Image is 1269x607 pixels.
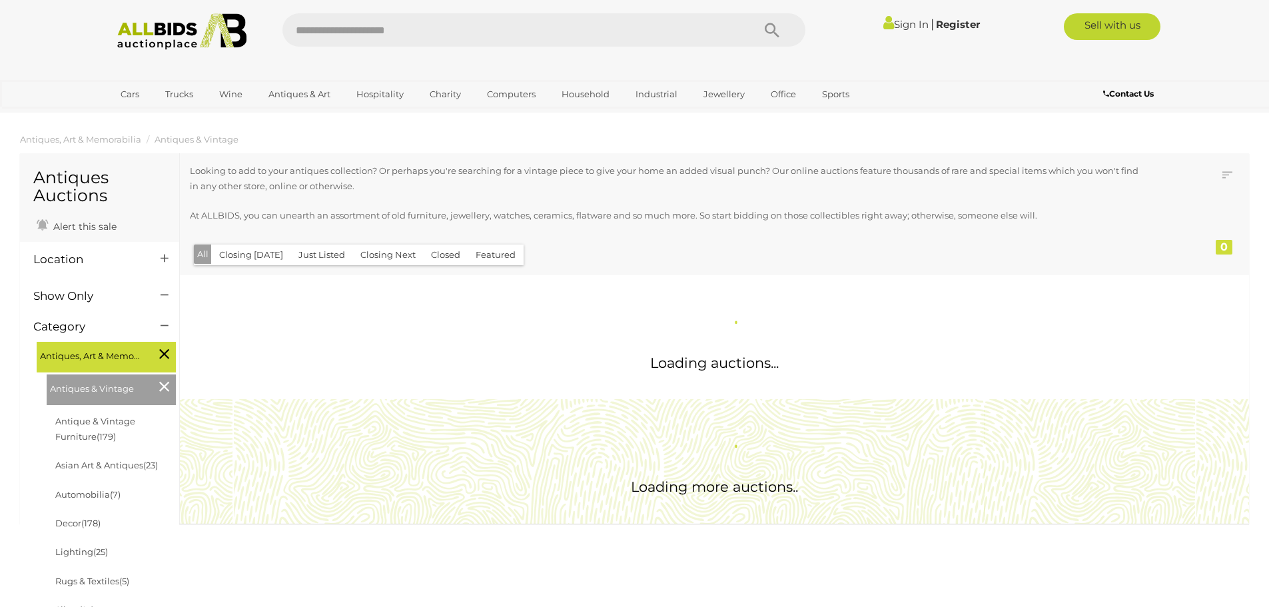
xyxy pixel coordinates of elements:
h4: Location [33,253,141,266]
a: Jewellery [695,83,753,105]
button: Search [739,13,805,47]
span: Antiques & Vintage [50,378,150,396]
a: Sign In [883,18,929,31]
span: (23) [143,460,158,470]
p: At ALLBIDS, you can unearth an assortment of old furniture, jewellery, watches, ceramics, flatwar... [190,208,1142,223]
button: Featured [468,245,524,265]
a: Contact Us [1103,87,1157,101]
h1: Antiques Auctions [33,169,166,205]
p: Looking to add to your antiques collection? Or perhaps you're searching for a vintage piece to gi... [190,163,1142,195]
h4: Category [33,320,141,333]
a: Charity [421,83,470,105]
button: Just Listed [290,245,353,265]
a: Sports [813,83,858,105]
b: Contact Us [1103,89,1154,99]
button: Closing [DATE] [211,245,291,265]
a: Lighting(25) [55,546,108,557]
h4: Show Only [33,290,141,303]
span: Loading auctions... [650,354,779,371]
a: Cars [112,83,148,105]
a: Automobilia(7) [55,489,121,500]
button: Closing Next [352,245,424,265]
span: | [931,17,934,31]
span: Alert this sale [50,221,117,233]
a: Antique & Vintage Furniture(179) [55,416,135,442]
a: Register [936,18,980,31]
span: (179) [97,431,116,442]
span: Antiques, Art & Memorabilia [40,345,140,364]
span: (25) [93,546,108,557]
a: Household [553,83,618,105]
div: 0 [1216,240,1232,255]
a: Office [762,83,805,105]
a: [GEOGRAPHIC_DATA] [112,105,224,127]
a: Alert this sale [33,215,120,235]
span: (5) [119,576,129,586]
button: Closed [423,245,468,265]
a: Hospitality [348,83,412,105]
a: Antiques & Art [260,83,339,105]
a: Computers [478,83,544,105]
button: All [194,245,212,264]
a: Asian Art & Antiques(23) [55,460,158,470]
img: Allbids.com.au [110,13,254,50]
span: (178) [81,518,101,528]
span: (7) [110,489,121,500]
a: Antiques & Vintage [155,134,238,145]
a: Rugs & Textiles(5) [55,576,129,586]
a: Sell with us [1064,13,1160,40]
a: Antiques, Art & Memorabilia [20,134,141,145]
a: Decor(178) [55,518,101,528]
a: Industrial [627,83,686,105]
a: Trucks [157,83,202,105]
span: Loading more auctions.. [631,478,798,495]
a: Wine [211,83,251,105]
